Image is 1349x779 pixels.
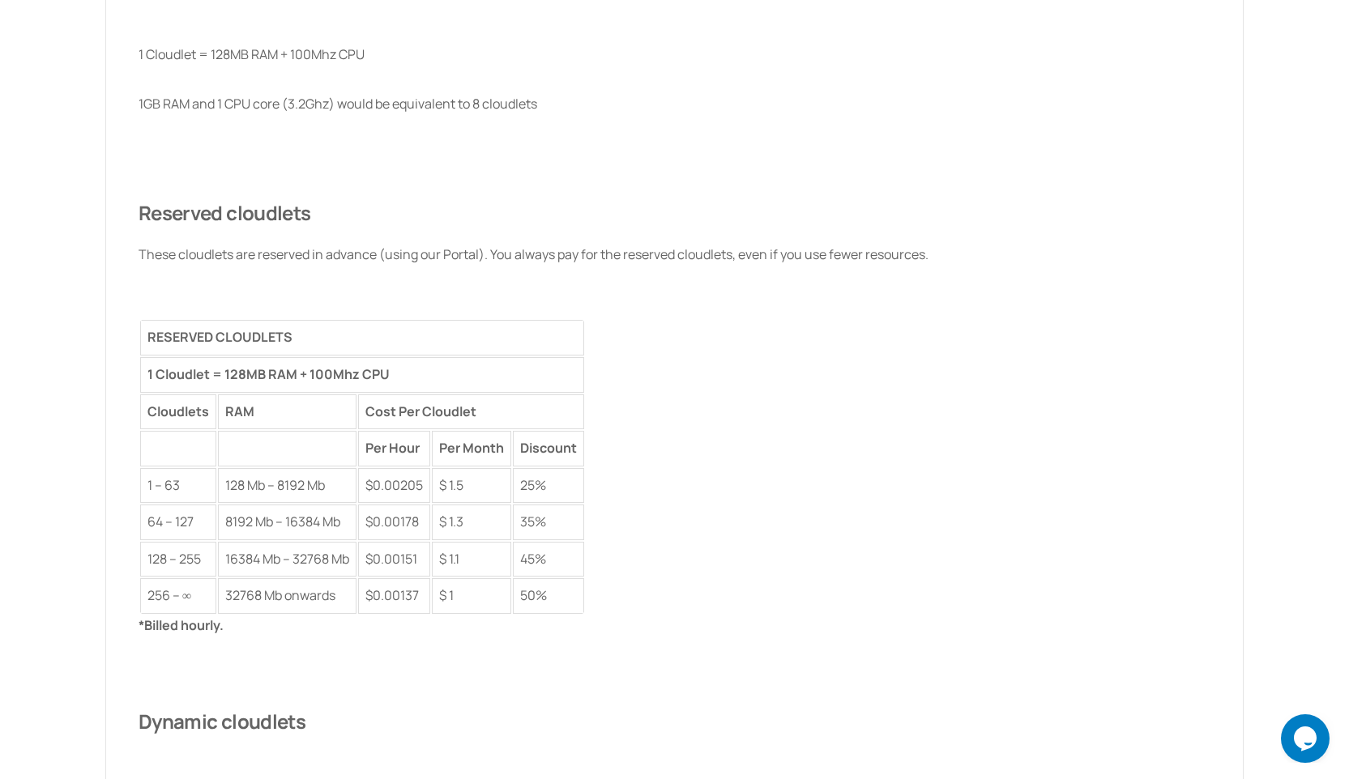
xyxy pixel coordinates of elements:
[139,199,310,226] span: Reserved cloudlets
[432,578,511,614] td: $ 1
[365,586,419,604] : $0.00137
[218,542,356,577] td: 16384 Mb – 32768 Mb
[365,513,419,530] : $0.00178
[432,542,511,577] td: $ 1.1
[513,431,584,466] td: Discount
[358,394,584,430] td: Cost Per Cloudlet
[513,504,584,540] td: 35%
[139,708,305,734] span: Dynamic cloudlets
[139,616,224,634] strong: *Billed hourly.
[513,468,584,504] td: 25%
[365,550,417,568] : $0.00151
[140,542,216,577] td: 128 – 255
[140,578,216,614] td: 256 – ∞
[513,542,584,577] td: 45%
[432,431,511,466] td: Per Month
[218,504,356,540] td: 8192 Mb – 16384 Mb
[140,320,584,355] th: RESERVED CLOUDLETS
[432,468,511,504] td: $ 1.5
[432,504,511,540] td: $ 1.3
[1281,714,1333,763] iframe: chat widget
[140,504,216,540] td: 64 – 127
[139,45,1210,66] p: 1 Cloudlet = 128MB RAM + 100Mhz CPU
[140,357,584,393] td: 1 Cloudlet = 128MB RAM + 100Mhz CPU
[139,94,1210,115] p: 1GB RAM and 1 CPU core (3.2Ghz) would be equivalent to 8 cloudlets
[218,468,356,504] td: 128 Mb – 8192 Mb
[358,431,430,466] td: Per Hour
[140,468,216,504] td: 1 – 63
[140,394,216,430] td: Cloudlets
[218,578,356,614] td: 32768 Mb onwards
[513,578,584,614] td: 50%
[365,476,423,494] : $0.00205
[218,394,356,430] td: RAM
[139,245,1210,266] p: These cloudlets are reserved in advance (using our Portal). You always pay for the reserved cloud...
